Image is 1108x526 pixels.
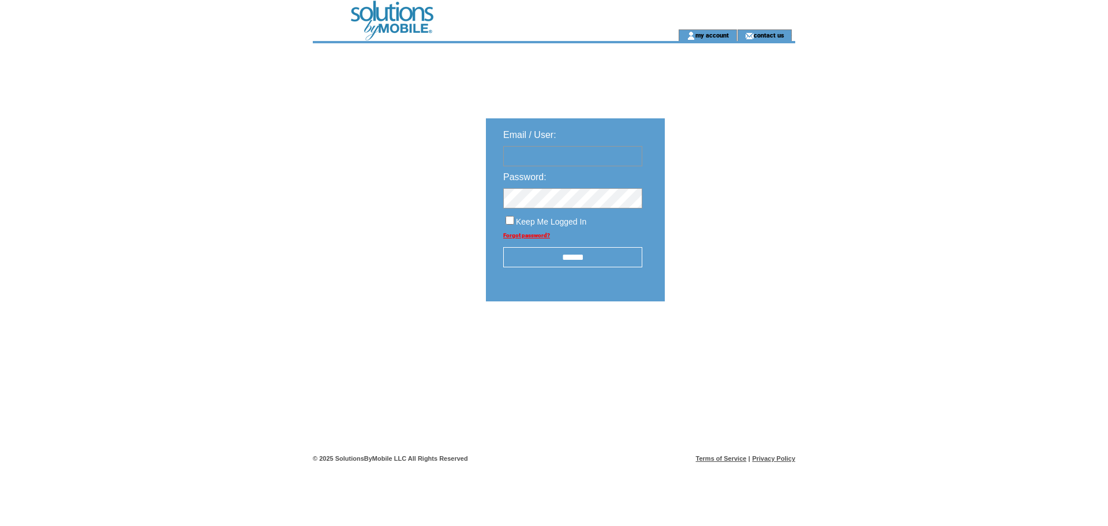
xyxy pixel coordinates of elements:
a: Forgot password? [503,232,550,238]
a: contact us [754,31,784,39]
span: Email / User: [503,130,556,140]
span: Keep Me Logged In [516,217,586,226]
span: © 2025 SolutionsByMobile LLC All Rights Reserved [313,455,468,462]
img: transparent.png;jsessionid=CECD5F9B35CF7D6FFF1587D22E5E5BA3 [698,330,756,345]
img: contact_us_icon.gif;jsessionid=CECD5F9B35CF7D6FFF1587D22E5E5BA3 [745,31,754,40]
a: Privacy Policy [752,455,795,462]
a: my account [695,31,729,39]
span: | [748,455,750,462]
a: Terms of Service [696,455,747,462]
span: Password: [503,172,546,182]
img: account_icon.gif;jsessionid=CECD5F9B35CF7D6FFF1587D22E5E5BA3 [687,31,695,40]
